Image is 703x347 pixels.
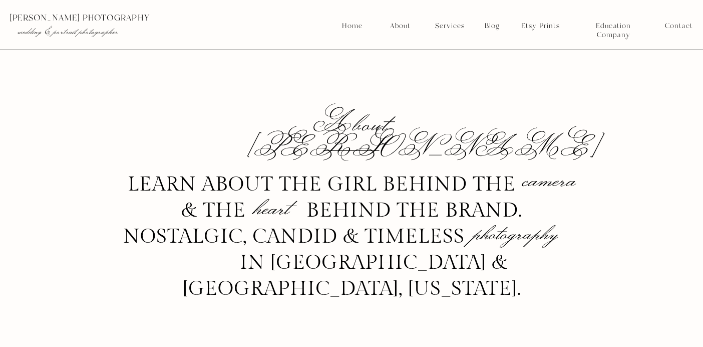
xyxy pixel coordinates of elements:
a: Education Company [579,22,648,31]
p: camera [521,165,577,189]
p: photography [465,220,565,246]
a: Services [431,22,468,31]
p: [PERSON_NAME] photography [10,14,195,23]
a: Blog [481,22,503,31]
h1: About [PERSON_NAME] [246,111,457,128]
a: About [387,22,413,31]
a: Home [341,22,363,31]
a: Etsy Prints [517,22,563,31]
h3: learn about the girl behind the & the behind the brand. nostalgic, candid & timeless in [GEOGRAPH... [122,171,582,284]
p: wedding & portrait photographer [18,27,174,37]
a: Contact [665,22,692,31]
p: heart [222,193,322,220]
